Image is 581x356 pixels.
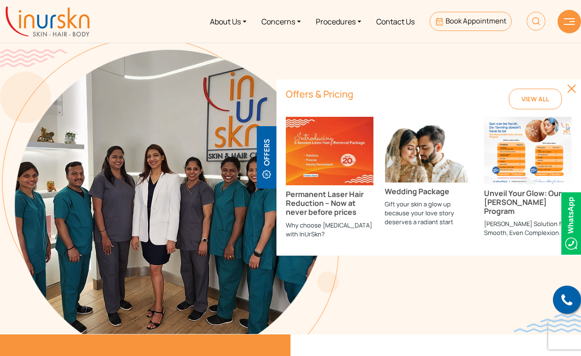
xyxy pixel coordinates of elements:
span: Book Appointment [446,16,507,26]
a: View All [509,89,562,109]
img: closedBt [567,84,576,93]
h3: Unveil Your Glow: Our [PERSON_NAME] Program [484,189,572,216]
p: Gift your skin a glow up because your love story deserves a radiant start [385,200,472,227]
h6: Offers & Pricing [286,89,498,100]
h3: Permanent Laser Hair Reduction – Now at never before prices [286,190,373,217]
a: Book Appointment [430,12,512,31]
a: Permanent Laser Hair Reduction – Now at never before prices [286,145,373,217]
span: View All [521,95,549,103]
img: Permanent Laser Hair Reduction – Now at never before prices [286,117,373,185]
img: bluewave [514,314,581,333]
a: Whatsappicon [561,217,581,227]
img: Wedding Package [385,117,472,182]
img: hamLine.svg [564,18,575,25]
a: Concerns [254,4,308,39]
a: Unveil Your Glow: Our [PERSON_NAME] Program [484,144,572,216]
a: Wedding Package [385,144,472,196]
a: About Us [202,4,254,39]
img: Unveil Your Glow: Our De-Tan Program [484,117,572,184]
p: Why choose [MEDICAL_DATA] with InUrSkn? [286,221,373,239]
a: Procedures [308,4,369,39]
img: HeaderSearch [527,12,545,30]
p: [PERSON_NAME] Solution for Smooth, Even Complexion. [484,220,572,237]
img: offerBt [257,126,276,189]
img: inurskn-logo [6,7,89,37]
img: Whatsappicon [561,192,581,255]
a: Contact Us [369,4,422,39]
h3: Wedding Package [385,187,472,196]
